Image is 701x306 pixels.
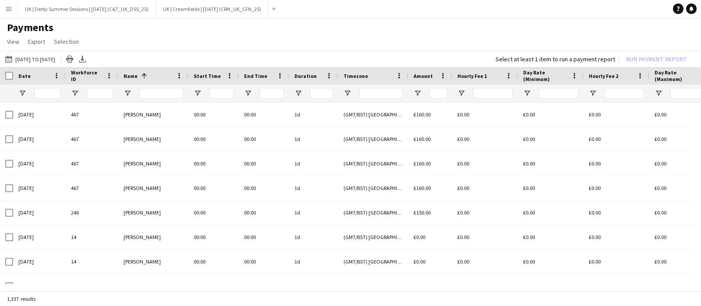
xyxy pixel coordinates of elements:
input: Name Filter Input [139,88,183,98]
span: Day Rate (Maximum) [655,69,699,82]
div: 00:00 [239,127,289,151]
span: [PERSON_NAME] [124,111,161,118]
div: £0.00 [584,200,649,225]
div: Select at least 1 item to run a payment report [496,55,615,63]
span: Start Time [194,73,221,79]
div: 00:00 [188,127,239,151]
span: Export [28,38,45,46]
span: £160.00 [414,160,431,167]
span: View [7,38,19,46]
div: 467 [66,127,118,151]
div: [DATE] [13,151,66,176]
span: Name [124,73,138,79]
span: Selection [54,38,79,46]
input: Workforce ID Filter Input [87,88,113,98]
div: 00:00 [188,225,239,249]
input: Start Time Filter Input [209,88,234,98]
div: 00:00 [239,225,289,249]
div: £0.00 [584,274,649,298]
span: £150.00 [414,209,431,216]
div: 1d [289,127,338,151]
input: Date Filter Input [34,88,60,98]
div: [DATE] [13,225,66,249]
div: 1d [289,250,338,274]
span: End Time [244,73,267,79]
input: Amount Filter Input [429,88,447,98]
div: (GMT/BST) [GEOGRAPHIC_DATA] [338,274,408,298]
span: £0.00 [414,283,425,289]
div: 246 [66,200,118,225]
div: £0.00 [452,225,518,249]
div: £0.00 [452,274,518,298]
button: Open Filter Menu [194,89,202,97]
div: 1d [289,151,338,176]
div: [DATE] [13,274,66,298]
div: £0.00 [452,200,518,225]
div: 00:00 [239,176,289,200]
div: 00:00 [239,250,289,274]
div: £0.00 [518,225,584,249]
div: £0.00 [518,274,584,298]
a: Export [25,36,49,47]
div: £0.00 [518,200,584,225]
span: Timezone [343,73,368,79]
app-action-btn: Export XLSX [77,54,88,64]
div: 467 [66,176,118,200]
button: UK | Derby Summer Sessions | [DATE] (C&T_UK_DSS_25) [18,0,156,18]
span: Workforce ID [71,69,103,82]
span: £0.00 [414,258,425,265]
input: End Time Filter Input [260,88,284,98]
div: 00:00 [239,102,289,127]
span: £160.00 [414,185,431,191]
button: Open Filter Menu [71,89,79,97]
div: (GMT/BST) [GEOGRAPHIC_DATA] [338,102,408,127]
div: 00:00 [188,274,239,298]
button: [DATE] to [DATE] [4,54,57,64]
button: UK | Creamfields | [DATE] (CRM_UK_CFN_25) [156,0,269,18]
div: £0.00 [452,102,518,127]
button: Open Filter Menu [244,89,252,97]
div: £0.00 [452,250,518,274]
div: [DATE] [13,127,66,151]
span: Duration [294,73,317,79]
div: £0.00 [518,102,584,127]
div: 00:00 [188,250,239,274]
div: 00:00 [188,176,239,200]
div: 1d [289,225,338,249]
div: (GMT/BST) [GEOGRAPHIC_DATA] [338,127,408,151]
div: [DATE] [13,102,66,127]
div: £0.00 [518,176,584,200]
span: [PERSON_NAME] [124,209,161,216]
input: Timezone Filter Input [359,88,403,98]
div: £0.00 [518,151,584,176]
div: 14 [66,250,118,274]
div: (GMT/BST) [GEOGRAPHIC_DATA] [338,250,408,274]
div: (GMT/BST) [GEOGRAPHIC_DATA] [338,225,408,249]
button: Open Filter Menu [124,89,131,97]
input: Day Rate (Minimum) Filter Input [539,88,578,98]
div: £0.00 [584,250,649,274]
div: £0.00 [452,151,518,176]
span: [PERSON_NAME] [124,283,161,289]
div: 00:00 [239,274,289,298]
app-action-btn: Print [64,54,75,64]
div: 00:00 [239,200,289,225]
input: Hourly Fee 1 Filter Input [473,88,513,98]
div: £0.00 [584,225,649,249]
span: [PERSON_NAME] [124,234,161,240]
button: Open Filter Menu [457,89,465,97]
button: Open Filter Menu [414,89,421,97]
div: 00:00 [188,102,239,127]
div: 14 [66,274,118,298]
div: 00:00 [188,200,239,225]
button: Open Filter Menu [18,89,26,97]
div: 1d [289,176,338,200]
a: Selection [50,36,82,47]
span: Date [18,73,31,79]
button: Open Filter Menu [523,89,531,97]
div: 00:00 [188,151,239,176]
span: [PERSON_NAME] [124,185,161,191]
div: (GMT/BST) [GEOGRAPHIC_DATA] [338,176,408,200]
div: £0.00 [452,127,518,151]
div: 00:00 [239,151,289,176]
